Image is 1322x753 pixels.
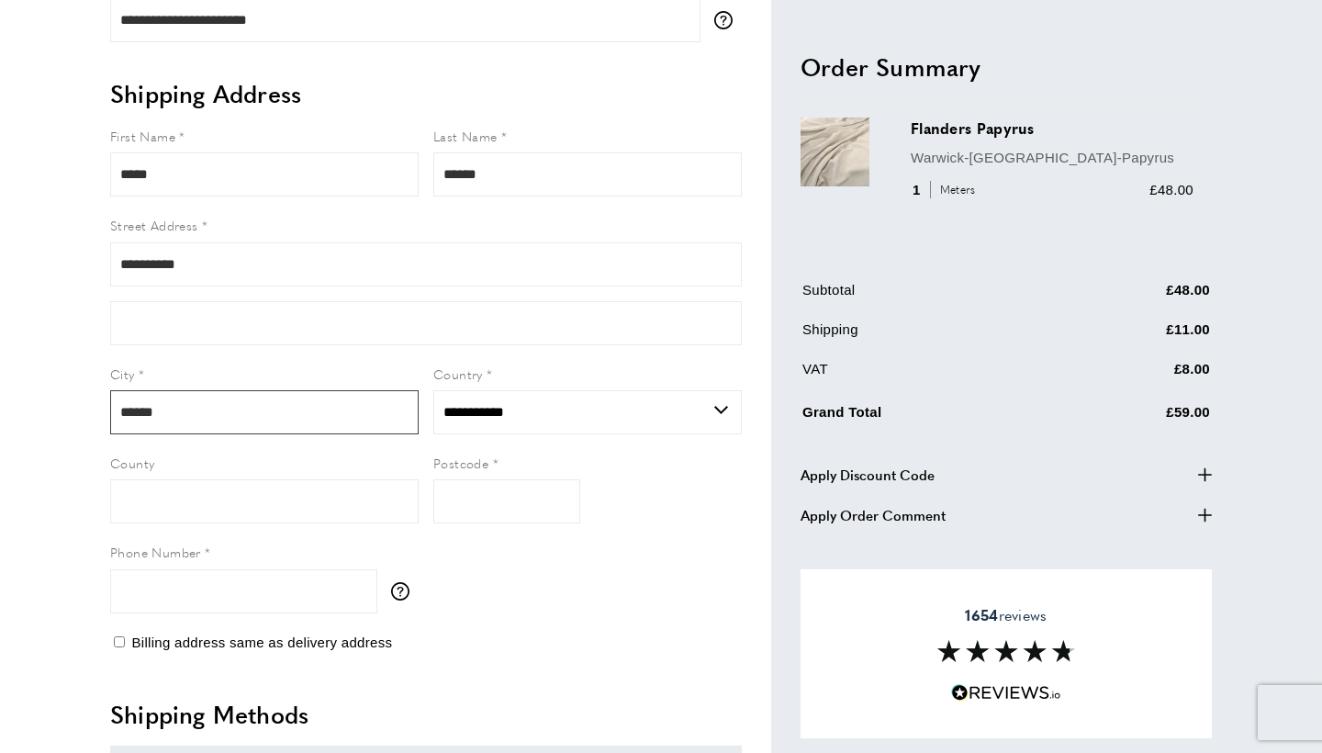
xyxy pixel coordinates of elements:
[911,146,1193,168] p: Warwick-[GEOGRAPHIC_DATA]-Papyrus
[802,357,1064,393] td: VAT
[110,543,201,561] span: Phone Number
[802,397,1064,436] td: Grand Total
[801,463,935,485] span: Apply Discount Code
[131,635,392,650] span: Billing address same as delivery address
[433,365,483,383] span: Country
[951,684,1061,702] img: Reviews.io 5 stars
[801,503,946,525] span: Apply Order Comment
[930,181,980,198] span: Meters
[911,178,981,200] div: 1
[1149,181,1193,197] span: £48.00
[110,454,154,472] span: County
[110,365,135,383] span: City
[802,278,1064,314] td: Subtotal
[937,640,1075,662] img: Reviews section
[114,636,125,647] input: Billing address same as delivery address
[391,582,419,601] button: More information
[801,50,1212,83] h2: Order Summary
[965,606,1047,624] span: reviews
[433,454,488,472] span: Postcode
[714,11,742,29] button: More information
[801,118,869,186] img: Flanders Papyrus
[1066,397,1210,436] td: £59.00
[433,127,498,145] span: Last Name
[965,604,998,625] strong: 1654
[110,127,175,145] span: First Name
[1066,278,1210,314] td: £48.00
[1066,318,1210,354] td: £11.00
[110,216,198,234] span: Street Address
[110,698,742,731] h2: Shipping Methods
[802,318,1064,354] td: Shipping
[911,118,1193,139] h3: Flanders Papyrus
[110,77,742,110] h2: Shipping Address
[1066,357,1210,393] td: £8.00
